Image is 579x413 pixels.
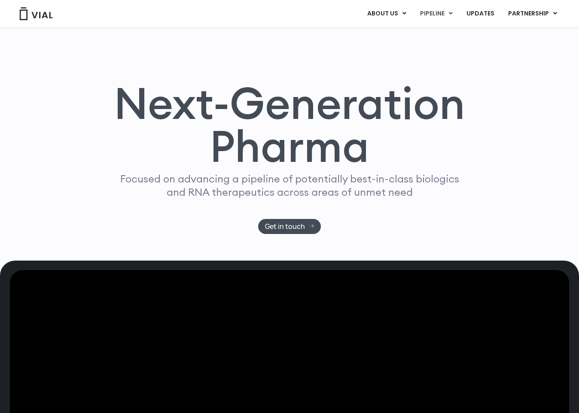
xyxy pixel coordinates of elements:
a: PIPELINEMenu Toggle [413,6,459,21]
a: UPDATES [460,6,501,21]
span: Get in touch [265,223,305,230]
a: Get in touch [258,219,321,234]
img: Vial Logo [19,7,53,20]
a: ABOUT USMenu Toggle [360,6,413,21]
h1: Next-Generation Pharma [104,82,475,168]
a: PARTNERSHIPMenu Toggle [501,6,564,21]
p: Focused on advancing a pipeline of potentially best-in-class biologics and RNA therapeutics acros... [116,172,463,199]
